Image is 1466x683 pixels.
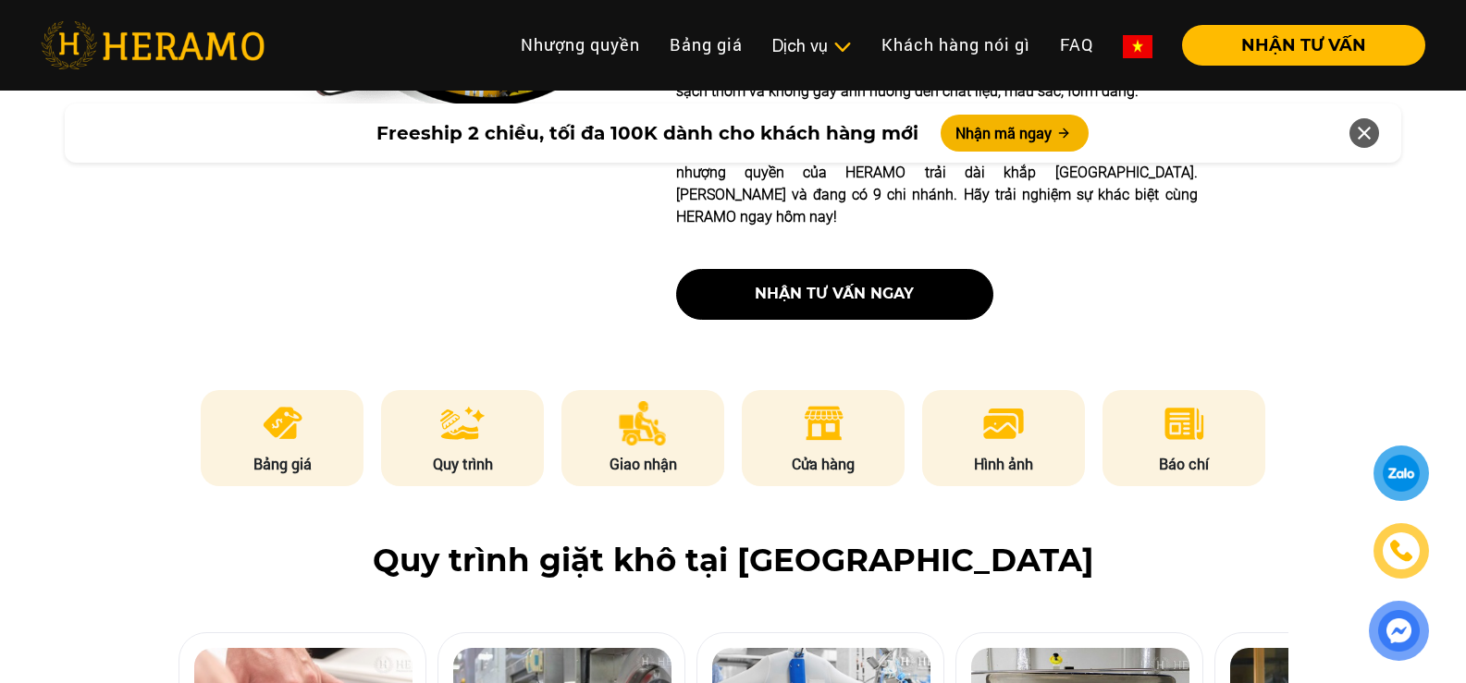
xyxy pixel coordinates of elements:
[381,453,544,475] p: Quy trình
[376,119,918,147] span: Freeship 2 chiều, tối đa 100K dành cho khách hàng mới
[1162,401,1207,445] img: news.png
[1376,526,1427,577] a: phone-icon
[922,453,1085,475] p: Hình ảnh
[1103,453,1265,475] p: Báo chí
[41,21,265,69] img: heramo-logo.png
[867,25,1045,65] a: Khách hàng nói gì
[201,453,363,475] p: Bảng giá
[41,542,1425,579] h2: Quy trình giặt khô tại [GEOGRAPHIC_DATA]
[676,269,993,320] button: nhận tư vấn ngay
[772,33,852,58] div: Dịch vụ
[619,401,667,445] img: delivery.png
[1389,539,1413,563] img: phone-icon
[1182,25,1425,66] button: NHẬN TƯ VẤN
[655,25,758,65] a: Bảng giá
[440,401,485,445] img: process.png
[742,453,905,475] p: Cửa hàng
[260,401,305,445] img: pricing.png
[832,38,852,56] img: subToggleIcon
[981,401,1026,445] img: image.png
[1167,37,1425,54] a: NHẬN TƯ VẤN
[1045,25,1108,65] a: FAQ
[801,401,846,445] img: store.png
[561,453,724,475] p: Giao nhận
[1123,35,1152,58] img: vn-flag.png
[506,25,655,65] a: Nhượng quyền
[941,115,1089,152] button: Nhận mã ngay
